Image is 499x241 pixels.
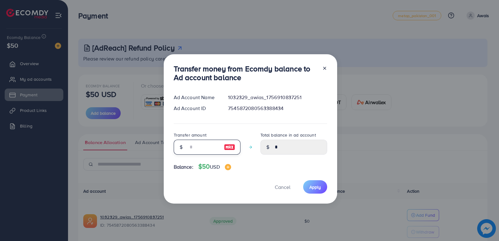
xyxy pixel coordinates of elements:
[309,184,321,190] span: Apply
[225,164,231,170] img: image
[303,180,327,194] button: Apply
[198,163,231,171] h4: $50
[224,143,235,151] img: image
[223,105,332,112] div: 7545872080563388434
[223,94,332,101] div: 1032329_awias_1756910837251
[174,64,317,82] h3: Transfer money from Ecomdy balance to Ad account balance
[169,94,223,101] div: Ad Account Name
[210,163,220,170] span: USD
[275,184,290,190] span: Cancel
[267,180,298,194] button: Cancel
[169,105,223,112] div: Ad Account ID
[174,132,206,138] label: Transfer amount
[174,163,193,171] span: Balance:
[260,132,316,138] label: Total balance in ad account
